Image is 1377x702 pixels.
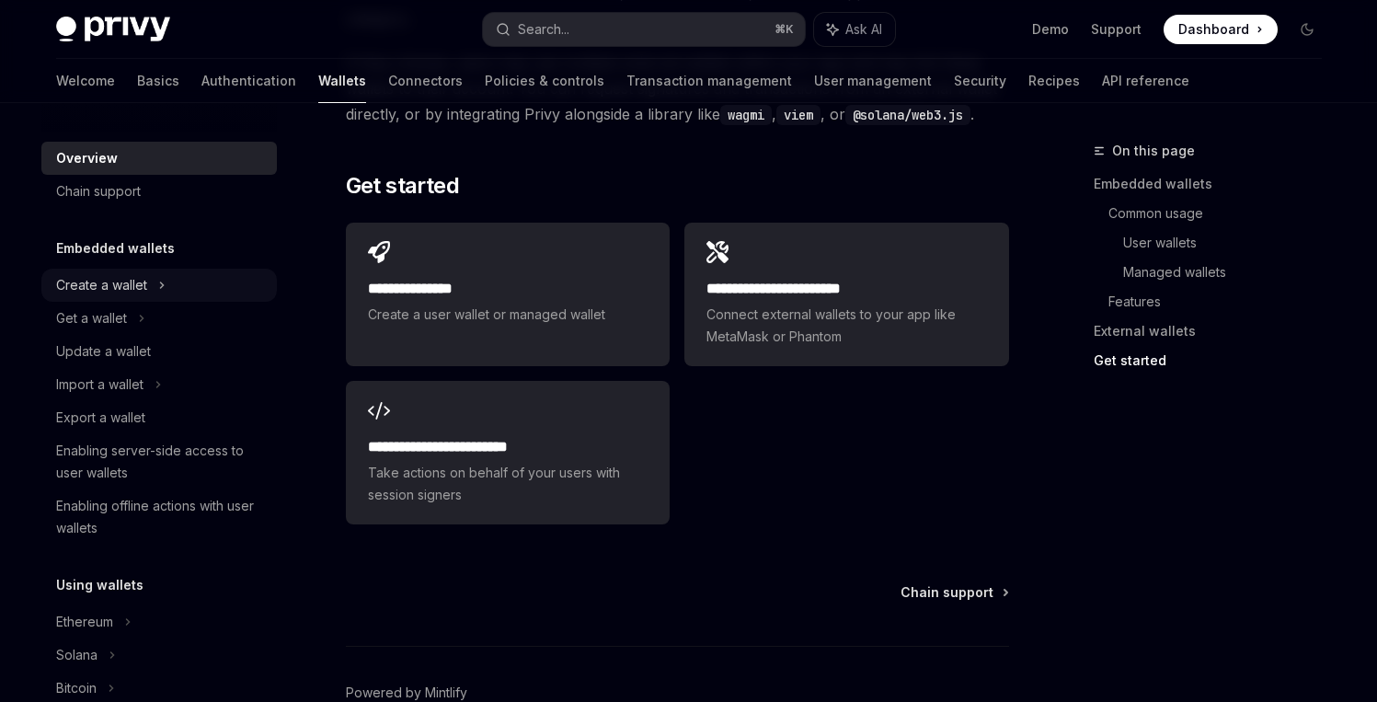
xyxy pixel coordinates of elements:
[845,105,970,125] code: @solana/web3.js
[1108,199,1337,228] a: Common usage
[1123,258,1337,287] a: Managed wallets
[388,59,463,103] a: Connectors
[954,59,1006,103] a: Security
[1123,228,1337,258] a: User wallets
[368,304,648,326] span: Create a user wallet or managed wallet
[776,105,820,125] code: viem
[56,407,145,429] div: Export a wallet
[56,574,143,596] h5: Using wallets
[1094,316,1337,346] a: External wallets
[56,611,113,633] div: Ethereum
[318,59,366,103] a: Wallets
[901,583,993,602] span: Chain support
[814,59,932,103] a: User management
[845,20,882,39] span: Ask AI
[1178,20,1249,39] span: Dashboard
[720,105,772,125] code: wagmi
[41,335,277,368] a: Update a wallet
[56,644,98,666] div: Solana
[41,401,277,434] a: Export a wallet
[1091,20,1142,39] a: Support
[1102,59,1189,103] a: API reference
[901,583,1007,602] a: Chain support
[1164,15,1278,44] a: Dashboard
[56,374,143,396] div: Import a wallet
[1094,169,1337,199] a: Embedded wallets
[1292,15,1322,44] button: Toggle dark mode
[1112,140,1195,162] span: On this page
[56,59,115,103] a: Welcome
[483,13,805,46] button: Search...⌘K
[41,142,277,175] a: Overview
[41,434,277,489] a: Enabling server-side access to user wallets
[56,440,266,484] div: Enabling server-side access to user wallets
[56,677,97,699] div: Bitcoin
[1108,287,1337,316] a: Features
[626,59,792,103] a: Transaction management
[56,307,127,329] div: Get a wallet
[518,18,569,40] div: Search...
[368,462,648,506] span: Take actions on behalf of your users with session signers
[56,274,147,296] div: Create a wallet
[485,59,604,103] a: Policies & controls
[41,489,277,545] a: Enabling offline actions with user wallets
[814,13,895,46] button: Ask AI
[56,180,141,202] div: Chain support
[775,22,794,37] span: ⌘ K
[137,59,179,103] a: Basics
[56,340,151,363] div: Update a wallet
[56,147,118,169] div: Overview
[706,304,986,348] span: Connect external wallets to your app like MetaMask or Phantom
[201,59,296,103] a: Authentication
[56,17,170,42] img: dark logo
[56,237,175,259] h5: Embedded wallets
[1094,346,1337,375] a: Get started
[56,495,266,539] div: Enabling offline actions with user wallets
[1028,59,1080,103] a: Recipes
[1032,20,1069,39] a: Demo
[346,171,459,201] span: Get started
[41,175,277,208] a: Chain support
[346,684,467,702] a: Powered by Mintlify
